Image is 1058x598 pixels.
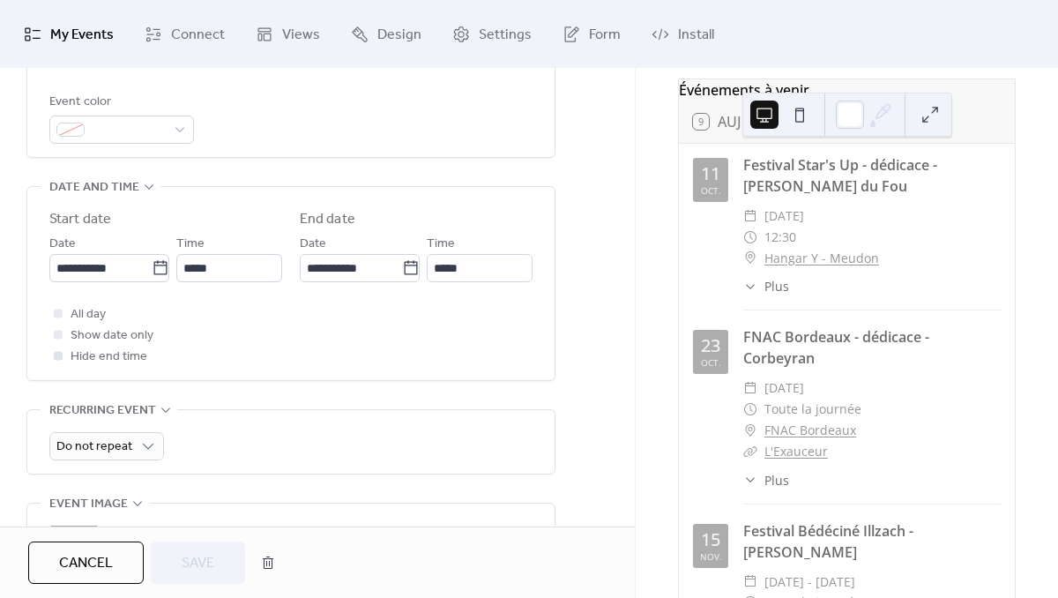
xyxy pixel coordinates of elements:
[479,21,532,49] span: Settings
[49,177,139,198] span: Date and time
[743,521,913,562] a: Festival Bédéciné Illzach - [PERSON_NAME]
[439,7,545,61] a: Settings
[638,7,727,61] a: Install
[679,79,1015,101] div: Événements à venir
[743,441,757,462] div: ​
[338,7,435,61] a: Design
[764,420,856,441] a: FNAC Bordeaux
[678,21,714,49] span: Install
[743,277,789,295] button: ​Plus
[743,227,757,248] div: ​
[71,304,106,325] span: All day
[743,420,757,441] div: ​
[701,531,720,549] div: 15
[242,7,333,61] a: Views
[71,325,153,347] span: Show date only
[589,21,621,49] span: Form
[49,92,190,113] div: Event color
[549,7,634,61] a: Form
[743,154,1001,197] div: Festival Star's Up - dédicace - [PERSON_NAME] du Fou
[427,234,455,255] span: Time
[764,377,804,399] span: [DATE]
[28,542,144,584] button: Cancel
[59,553,113,574] span: Cancel
[49,526,99,575] div: ;
[764,227,796,248] span: 12:30
[743,327,929,368] a: FNAC Bordeaux - dédicace - Corbeyran
[743,399,757,420] div: ​
[764,572,855,593] span: [DATE] - [DATE]
[764,206,804,227] span: [DATE]
[11,7,127,61] a: My Events
[300,234,326,255] span: Date
[701,358,721,367] div: oct.
[49,234,76,255] span: Date
[743,377,757,399] div: ​
[300,209,355,230] div: End date
[282,21,320,49] span: Views
[743,206,757,227] div: ​
[743,248,757,269] div: ​
[743,471,757,490] div: ​
[701,186,721,195] div: oct.
[701,165,720,183] div: 11
[700,552,722,561] div: nov.
[743,572,757,593] div: ​
[764,399,861,420] span: Toute la journée
[71,347,147,368] span: Hide end time
[764,471,789,490] span: Plus
[49,400,156,422] span: Recurring event
[50,21,114,49] span: My Events
[764,277,789,295] span: Plus
[56,435,132,459] span: Do not repeat
[49,494,128,515] span: Event image
[176,234,205,255] span: Time
[701,337,720,355] div: 23
[764,443,828,460] a: L'Exauceur
[764,248,879,269] a: Hangar Y - Meudon
[743,471,789,490] button: ​Plus
[71,50,182,71] span: Link to Google Maps
[131,7,238,61] a: Connect
[171,21,225,49] span: Connect
[743,277,757,295] div: ​
[49,209,111,230] div: Start date
[377,21,421,49] span: Design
